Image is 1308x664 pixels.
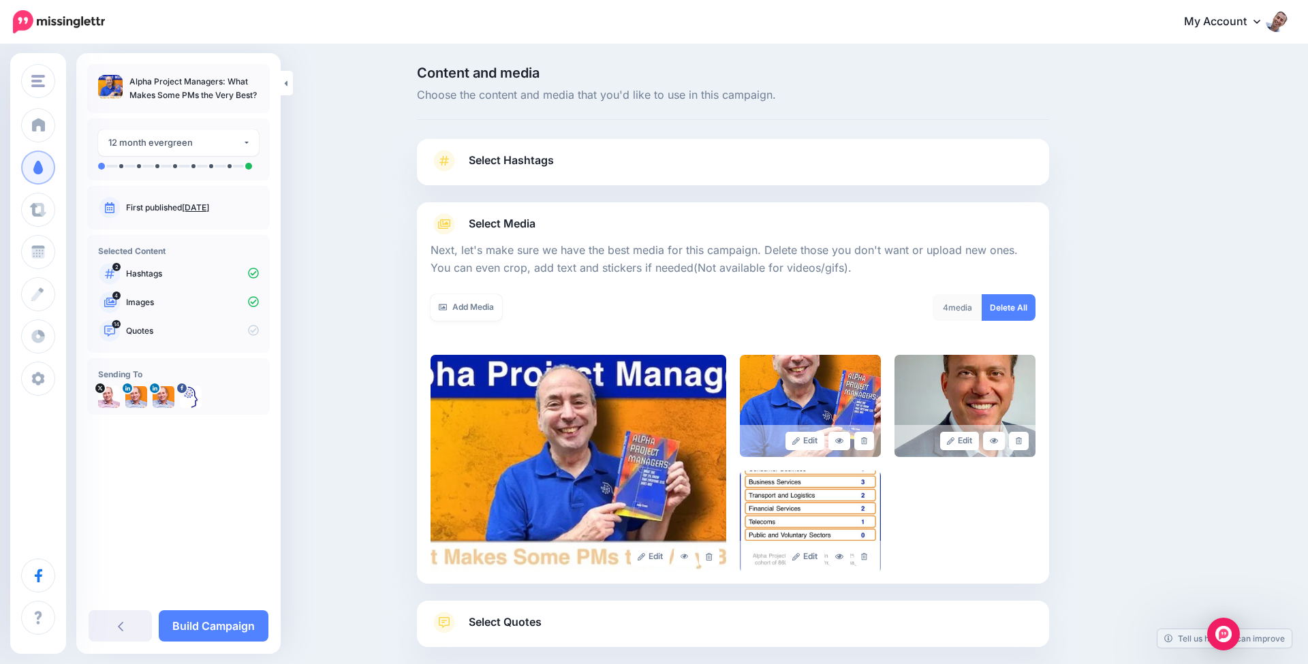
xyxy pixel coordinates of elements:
[431,213,1035,235] a: Select Media
[431,150,1035,185] a: Select Hashtags
[126,325,259,337] p: Quotes
[431,235,1035,573] div: Select Media
[180,386,202,408] img: 13007354_1717494401865450_1815260841047396495_n-bsa13168.png
[431,294,502,321] a: Add Media
[182,202,209,212] a: [DATE]
[126,268,259,280] p: Hashtags
[940,432,979,450] a: Edit
[417,66,1049,80] span: Content and media
[785,548,824,566] a: Edit
[740,355,881,457] img: fc5f70224770926ea0570c79a2557aae_large.jpg
[126,202,259,214] p: First published
[894,355,1035,457] img: 18cb99ecfedc4443603ac31fe0088f64_large.jpg
[98,75,123,99] img: 28fc928a7b6d1b8afc47a37f3770c8b2_thumb.jpg
[431,242,1035,277] p: Next, let's make sure we have the best media for this campaign. Delete those you don't want or up...
[98,369,259,379] h4: Sending To
[98,246,259,256] h4: Selected Content
[126,296,259,309] p: Images
[1157,629,1292,648] a: Tell us how we can improve
[153,386,174,408] img: 1708809625171-37032.png
[112,320,121,328] span: 14
[129,75,259,102] p: Alpha Project Managers: What Makes Some PMs the Very Best?
[1207,618,1240,650] div: Open Intercom Messenger
[740,471,881,573] img: 01af260c409877fcd6ba5ffc9c259a10_large.jpg
[982,294,1035,321] a: Delete All
[125,386,147,408] img: 1708809625171-37032.png
[1170,5,1288,39] a: My Account
[469,215,535,233] span: Select Media
[108,135,243,151] div: 12 month evergreen
[31,75,45,87] img: menu.png
[469,613,542,631] span: Select Quotes
[417,86,1049,104] span: Choose the content and media that you'd like to use in this campaign.
[785,432,824,450] a: Edit
[943,302,948,313] span: 4
[933,294,982,321] div: media
[469,151,554,170] span: Select Hashtags
[631,548,670,566] a: Edit
[431,612,1035,647] a: Select Quotes
[98,386,120,408] img: x8FBtdm3-2445.png
[431,355,726,573] img: 28fc928a7b6d1b8afc47a37f3770c8b2_large.jpg
[112,263,121,271] span: 2
[98,129,259,156] button: 12 month evergreen
[13,10,105,33] img: Missinglettr
[112,291,121,300] span: 4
